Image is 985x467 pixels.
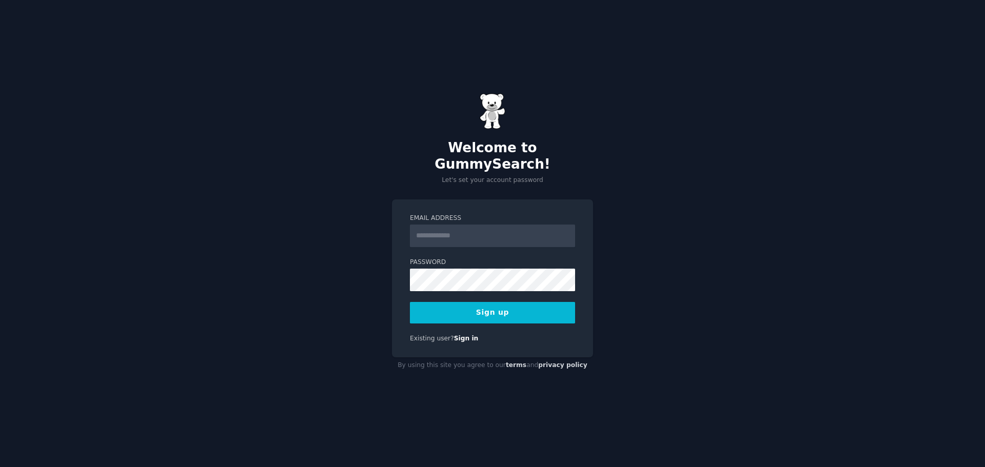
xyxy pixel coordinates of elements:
[538,361,587,369] a: privacy policy
[506,361,526,369] a: terms
[410,214,575,223] label: Email Address
[410,258,575,267] label: Password
[480,93,505,129] img: Gummy Bear
[392,176,593,185] p: Let's set your account password
[392,140,593,172] h2: Welcome to GummySearch!
[454,335,479,342] a: Sign in
[392,357,593,374] div: By using this site you agree to our and
[410,335,454,342] span: Existing user?
[410,302,575,323] button: Sign up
